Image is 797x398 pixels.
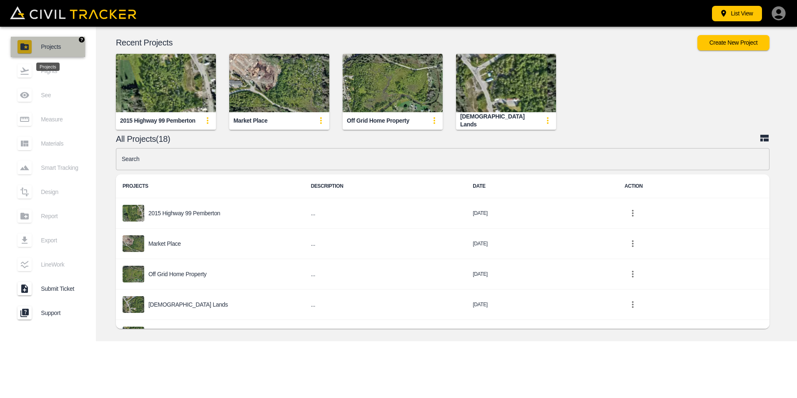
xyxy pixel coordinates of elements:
img: Civil Tracker [10,6,136,19]
td: [DATE] [466,259,618,290]
a: Projects [11,37,85,57]
img: Church Lands [456,54,556,112]
a: Support [11,303,85,323]
th: DATE [466,174,618,198]
button: update-card-details [539,112,556,129]
p: All Projects(18) [116,136,759,142]
p: [DEMOGRAPHIC_DATA] Lands [148,301,228,308]
span: Submit Ticket [41,285,78,292]
td: [DATE] [466,229,618,259]
p: 2015 Highway 99 Pemberton [148,210,220,217]
td: [DATE] [466,290,618,320]
img: project-image [123,327,144,343]
td: [DATE] [466,320,618,350]
img: project-image [123,266,144,282]
th: ACTION [618,174,769,198]
img: project-image [123,296,144,313]
button: Create New Project [697,35,769,50]
td: [DATE] [466,198,618,229]
div: Off Grid Home Property [347,117,409,125]
img: Off Grid Home Property [343,54,443,112]
a: Submit Ticket [11,279,85,299]
div: Projects [36,63,60,71]
h6: ... [311,269,460,280]
p: Off Grid Home Property [148,271,207,277]
img: Market Place [229,54,329,112]
p: Market Place [148,240,181,247]
img: project-image [123,235,144,252]
th: PROJECTS [116,174,304,198]
h6: ... [311,208,460,219]
th: DESCRIPTION [304,174,466,198]
span: Support [41,310,78,316]
p: Recent Projects [116,39,697,46]
img: project-image [123,205,144,222]
h6: ... [311,300,460,310]
div: [DEMOGRAPHIC_DATA] Lands [460,113,539,128]
div: 2015 Highway 99 Pemberton [120,117,195,125]
button: update-card-details [426,112,443,129]
button: update-card-details [199,112,216,129]
h6: ... [311,239,460,249]
span: Projects [41,43,78,50]
div: Market Place [233,117,268,125]
button: update-card-details [313,112,329,129]
button: List View [712,6,762,21]
img: 2015 Highway 99 Pemberton [116,54,216,112]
